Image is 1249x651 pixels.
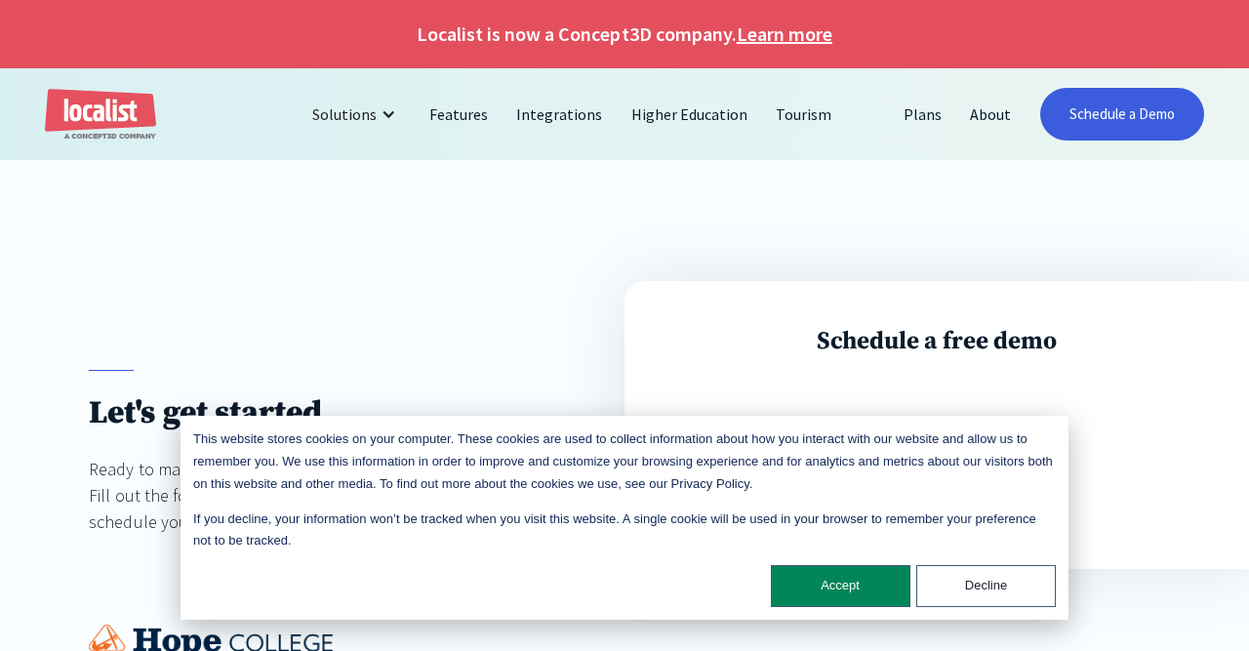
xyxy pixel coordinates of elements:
[712,379,1162,525] iframe: Form 0
[712,326,1162,356] h3: Schedule a free demo
[916,565,1056,607] button: Decline
[762,91,846,138] a: Tourism
[890,91,956,138] a: Plans
[89,393,401,433] h1: Let's get started
[181,416,1068,620] div: Cookie banner
[503,91,617,138] a: Integrations
[416,91,503,138] a: Features
[193,428,1056,495] p: This website stores cookies on your computer. These cookies are used to collect information about...
[89,456,401,535] div: Ready to make the most of your events? Fill out the form and we’ll get in touch to schedule your ...
[1040,88,1204,141] a: Schedule a Demo
[298,91,416,138] div: Solutions
[312,102,377,126] div: Solutions
[771,565,910,607] button: Accept
[956,91,1026,138] a: About
[737,20,832,49] a: Learn more
[193,509,1056,553] p: If you decline, your information won’t be tracked when you visit this website. A single cookie wi...
[618,91,762,138] a: Higher Education
[45,89,156,141] a: home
